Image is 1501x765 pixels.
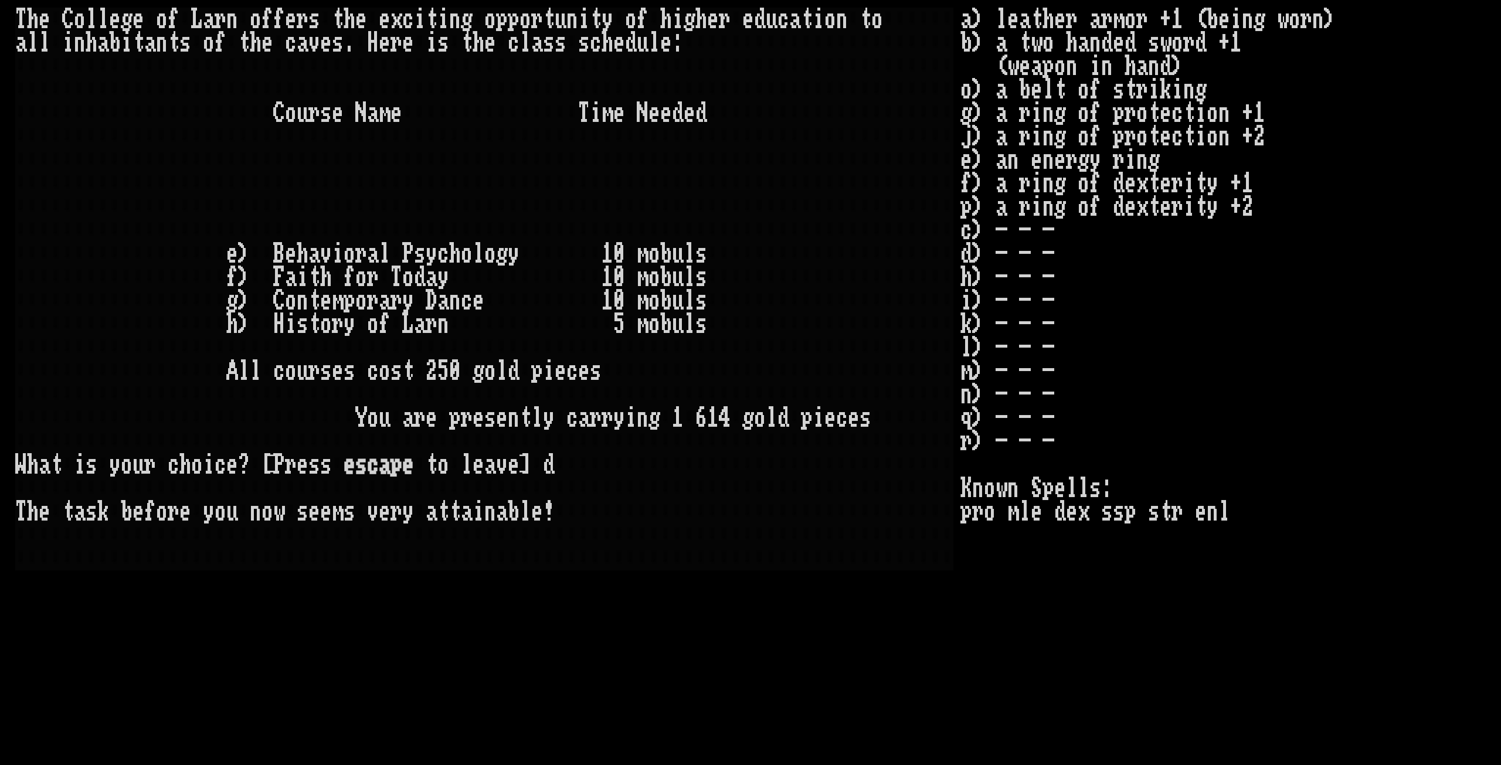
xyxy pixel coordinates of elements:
div: 1 [672,406,684,430]
div: 6 [695,406,707,430]
div: c [437,242,449,266]
div: t [860,8,871,31]
div: s [179,31,191,55]
div: a [308,242,320,266]
div: s [344,359,355,383]
div: L [191,8,203,31]
div: y [613,406,625,430]
div: o [484,359,496,383]
div: h [449,242,461,266]
div: e [707,8,719,31]
div: e [484,31,496,55]
div: t [308,289,320,312]
div: y [543,406,555,430]
div: t [133,31,144,55]
div: ) [238,266,250,289]
div: b [660,289,672,312]
div: h [86,31,97,55]
div: N [637,101,648,125]
div: i [543,359,555,383]
div: s [297,312,308,336]
div: d [508,359,519,383]
div: r [297,8,308,31]
div: f [262,8,273,31]
div: C [273,289,285,312]
div: c [273,359,285,383]
div: e [824,406,836,430]
div: r [390,31,402,55]
div: A [226,359,238,383]
div: r [308,359,320,383]
div: u [555,8,566,31]
div: o [74,8,86,31]
div: g [742,406,754,430]
div: r [414,406,426,430]
div: r [426,312,437,336]
div: d [695,101,707,125]
div: e [320,31,332,55]
div: p [531,359,543,383]
div: d [754,8,766,31]
div: e [660,101,672,125]
div: n [156,31,168,55]
div: t [308,266,320,289]
div: e [742,8,754,31]
div: e [320,289,332,312]
div: o [648,242,660,266]
div: r [461,406,473,430]
div: T [390,266,402,289]
div: n [449,8,461,31]
div: u [672,242,684,266]
div: f [344,266,355,289]
div: a [297,31,308,55]
div: 0 [613,289,625,312]
div: u [672,312,684,336]
div: t [426,8,437,31]
div: s [320,101,332,125]
div: r [590,406,602,430]
div: l [97,8,109,31]
div: 0 [613,266,625,289]
div: t [461,31,473,55]
div: e [226,242,238,266]
div: i [437,8,449,31]
div: e [473,289,484,312]
div: 2 [426,359,437,383]
div: g [684,8,695,31]
div: a [97,31,109,55]
div: l [39,31,50,55]
div: 0 [613,242,625,266]
div: o [320,312,332,336]
div: l [379,242,390,266]
div: s [695,242,707,266]
div: c [777,8,789,31]
div: b [660,266,672,289]
div: i [121,31,133,55]
div: u [637,31,648,55]
div: t [590,8,602,31]
div: o [461,242,473,266]
div: b [660,242,672,266]
div: s [484,406,496,430]
div: m [637,266,648,289]
div: e [109,8,121,31]
div: s [695,266,707,289]
div: i [590,101,602,125]
div: a [414,312,426,336]
div: a [367,242,379,266]
div: p [801,406,813,430]
div: H [273,312,285,336]
div: t [308,312,320,336]
div: m [602,101,613,125]
div: r [367,289,379,312]
div: ) [238,242,250,266]
div: 1 [602,266,613,289]
div: a [402,406,414,430]
div: a [379,289,390,312]
div: a [15,31,27,55]
div: n [508,406,519,430]
div: y [602,8,613,31]
div: s [695,312,707,336]
div: s [695,289,707,312]
div: n [566,8,578,31]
